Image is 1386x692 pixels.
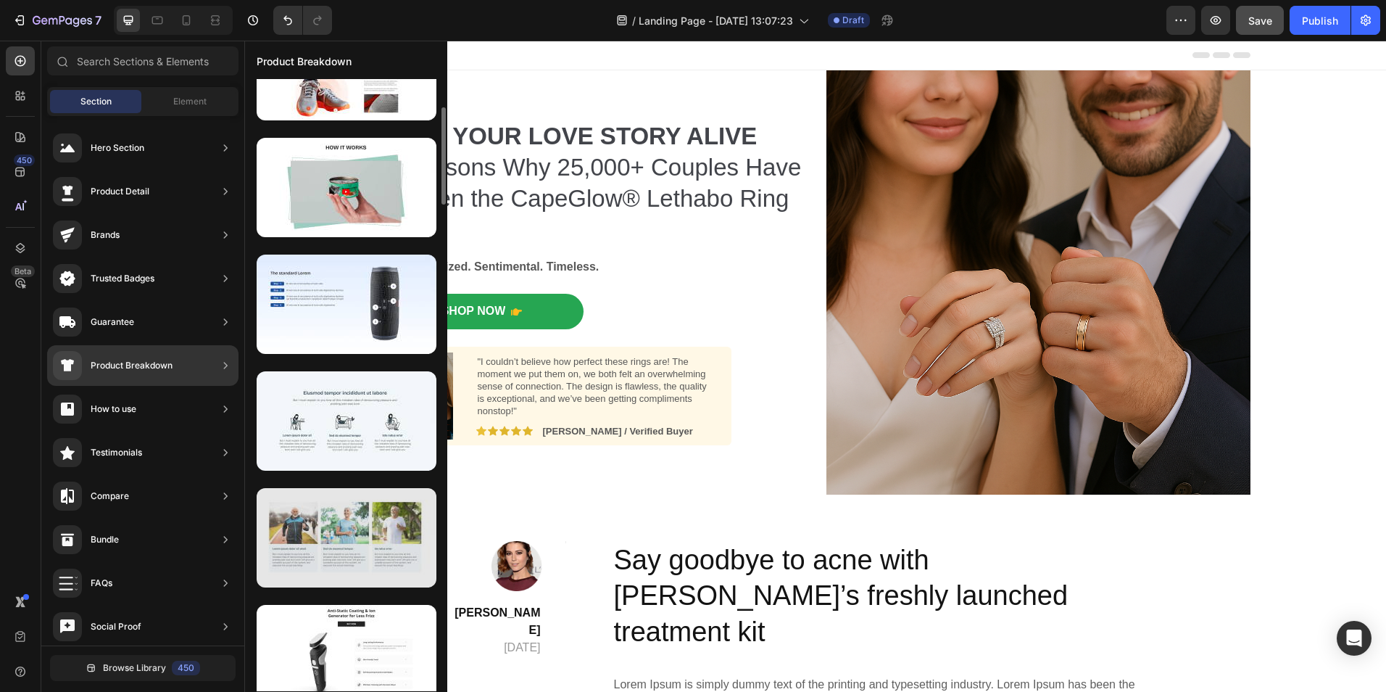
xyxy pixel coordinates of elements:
p: Say goodbye to acne with [PERSON_NAME]’s freshly launched treatment kit [370,502,932,609]
span: Draft [842,14,864,27]
input: Search Sections & Elements [47,46,238,75]
div: Brands [91,228,120,242]
span: Element [173,95,207,108]
div: Trusted Badges [91,271,154,286]
div: Product Breakdown [91,358,173,373]
button: Publish [1290,6,1350,35]
strong: [PERSON_NAME] / Verified Buyer [299,385,449,396]
span: Section [80,95,112,108]
div: 450 [14,155,35,166]
div: Open Intercom Messenger [1337,621,1372,656]
img: Alt Image [247,501,298,551]
div: 450 [172,661,200,675]
span: Save [1248,15,1272,27]
span: / [632,13,636,28]
button: Save [1236,6,1284,35]
div: Guarantee [91,315,134,329]
div: Publish [1302,13,1338,28]
div: Social Proof [91,619,141,634]
div: Product Detail [91,184,149,199]
iframe: Design area [244,41,1386,692]
div: How to use [91,402,136,416]
p: [DATE] [210,564,296,616]
div: Undo/Redo [273,6,332,35]
button: Browse Library450 [50,655,236,681]
button: 7 [6,6,108,35]
div: Compare [91,489,129,503]
strong: [PERSON_NAME] [210,566,296,596]
div: Bundle [91,532,119,547]
span: Browse Library [103,662,166,675]
img: gempages_568613204704363552-8ad14116-70fd-46f1-b2b6-e775aad9c681.png [582,30,1006,454]
span: Landing Page - [DATE] 13:07:23 [639,13,793,28]
div: Hero Section [91,141,144,155]
p: 7 [95,12,101,29]
div: FAQs [91,576,112,590]
div: Beta [11,265,35,277]
div: Testimonials [91,445,142,460]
